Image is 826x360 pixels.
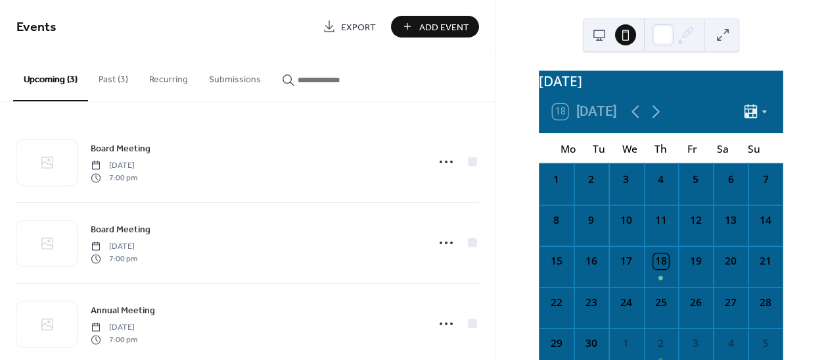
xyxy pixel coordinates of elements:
[758,213,773,228] div: 14
[91,334,137,346] span: 7:00 pm
[688,295,703,310] div: 26
[614,133,645,164] div: We
[677,133,708,164] div: Fr
[91,253,137,265] span: 7:00 pm
[645,133,676,164] div: Th
[91,172,137,184] span: 7:00 pm
[549,295,564,310] div: 22
[584,213,599,228] div: 9
[91,241,137,253] span: [DATE]
[584,295,599,310] div: 23
[723,336,739,351] div: 4
[653,213,668,228] div: 11
[758,172,773,187] div: 7
[758,295,773,310] div: 28
[739,133,769,164] div: Su
[723,295,739,310] div: 27
[758,336,773,351] div: 5
[539,70,783,91] div: [DATE]
[584,336,599,351] div: 30
[139,53,198,100] button: Recurring
[91,160,137,172] span: [DATE]
[88,53,139,100] button: Past (3)
[688,254,703,269] div: 19
[313,16,386,38] a: Export
[584,172,599,187] div: 2
[618,336,633,351] div: 1
[618,254,633,269] div: 17
[618,213,633,228] div: 10
[653,172,668,187] div: 4
[553,133,584,164] div: Mo
[584,254,599,269] div: 16
[91,223,150,237] span: Board Meeting
[618,172,633,187] div: 3
[688,336,703,351] div: 3
[758,254,773,269] div: 21
[618,295,633,310] div: 24
[391,16,479,38] button: Add Event
[91,222,150,237] a: Board Meeting
[91,303,155,318] a: Annual Meeting
[688,172,703,187] div: 5
[341,20,376,34] span: Export
[688,213,703,228] div: 12
[91,304,155,318] span: Annual Meeting
[549,213,564,228] div: 8
[723,254,739,269] div: 20
[549,254,564,269] div: 15
[16,14,57,40] span: Events
[653,254,668,269] div: 18
[723,172,739,187] div: 6
[708,133,739,164] div: Sa
[91,322,137,334] span: [DATE]
[584,133,614,164] div: Tu
[91,142,150,156] span: Board Meeting
[549,336,564,351] div: 29
[13,53,88,101] button: Upcoming (3)
[723,213,739,228] div: 13
[91,141,150,156] a: Board Meeting
[198,53,271,100] button: Submissions
[653,295,668,310] div: 25
[653,336,668,351] div: 2
[419,20,469,34] span: Add Event
[549,172,564,187] div: 1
